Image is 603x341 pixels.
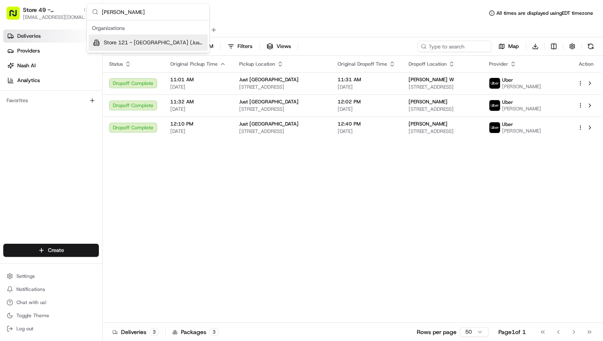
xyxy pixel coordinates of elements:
[170,76,226,83] span: 11:01 AM
[28,78,135,87] div: Start new chat
[417,328,457,336] p: Rows per page
[498,328,526,336] div: Page 1 of 1
[66,116,135,130] a: 💻API Documentation
[495,41,523,52] button: Map
[239,128,324,135] span: [STREET_ADDRESS]
[409,84,476,90] span: [STREET_ADDRESS]
[23,14,89,21] button: [EMAIL_ADDRESS][DOMAIN_NAME]
[170,128,226,135] span: [DATE]
[69,120,76,126] div: 💻
[418,41,491,52] input: Type to search
[263,41,295,52] button: Views
[172,328,219,336] div: Packages
[585,41,596,52] button: Refresh
[239,121,299,127] span: Just [GEOGRAPHIC_DATA]
[3,59,102,72] a: Nash AI
[150,328,159,336] div: 3
[239,98,299,105] span: Just [GEOGRAPHIC_DATA]
[338,84,395,90] span: [DATE]
[5,116,66,130] a: 📗Knowledge Base
[502,105,541,112] span: [PERSON_NAME]
[8,120,15,126] div: 📗
[489,100,500,111] img: uber-new-logo.jpeg
[489,61,508,67] span: Provider
[338,121,395,127] span: 12:40 PM
[276,43,291,50] span: Views
[3,284,99,295] button: Notifications
[409,98,448,105] span: [PERSON_NAME]
[170,84,226,90] span: [DATE]
[28,87,104,93] div: We're available if you need us!
[239,76,299,83] span: Just [GEOGRAPHIC_DATA]
[409,61,447,67] span: Dropoff Location
[409,128,476,135] span: [STREET_ADDRESS]
[239,61,275,67] span: Pickup Location
[239,106,324,112] span: [STREET_ADDRESS]
[502,83,541,90] span: [PERSON_NAME]
[3,44,102,57] a: Providers
[8,33,149,46] p: Welcome 👋
[3,94,99,107] div: Favorites
[89,22,208,34] div: Organizations
[496,10,593,16] span: All times are displayed using EDT timezone
[48,247,64,254] span: Create
[23,6,80,14] button: Store 49 - [GEOGRAPHIC_DATA] (Just Salad)
[17,47,40,55] span: Providers
[170,98,226,105] span: 11:32 AM
[3,270,99,282] button: Settings
[16,273,35,279] span: Settings
[78,119,132,127] span: API Documentation
[338,76,395,83] span: 11:31 AM
[170,121,226,127] span: 12:10 PM
[508,43,519,50] span: Map
[3,3,85,23] button: Store 49 - [GEOGRAPHIC_DATA] (Just Salad)[EMAIL_ADDRESS][DOMAIN_NAME]
[16,286,45,293] span: Notifications
[139,81,149,91] button: Start new chat
[502,77,513,83] span: Uber
[82,139,99,145] span: Pylon
[409,76,454,83] span: [PERSON_NAME] W
[170,61,218,67] span: Original Pickup Time
[489,78,500,89] img: uber-new-logo.jpeg
[489,122,500,133] img: uber-new-logo.jpeg
[17,77,40,84] span: Analytics
[210,328,219,336] div: 3
[239,84,324,90] span: [STREET_ADDRESS]
[3,323,99,334] button: Log out
[338,106,395,112] span: [DATE]
[58,139,99,145] a: Powered byPylon
[409,121,448,127] span: [PERSON_NAME]
[3,30,102,43] a: Deliveries
[16,299,46,306] span: Chat with us!
[17,62,36,69] span: Nash AI
[3,244,99,257] button: Create
[338,98,395,105] span: 12:02 PM
[3,297,99,308] button: Chat with us!
[338,61,387,67] span: Original Dropoff Time
[578,61,595,67] div: Action
[17,32,41,40] span: Deliveries
[109,61,123,67] span: Status
[112,328,159,336] div: Deliveries
[502,128,541,134] span: [PERSON_NAME]
[102,4,204,20] input: Search...
[16,312,49,319] span: Toggle Theme
[3,74,102,87] a: Analytics
[16,325,33,332] span: Log out
[21,53,135,62] input: Clear
[8,8,25,25] img: Nash
[409,106,476,112] span: [STREET_ADDRESS]
[238,43,252,50] span: Filters
[87,21,209,53] div: Suggestions
[502,99,513,105] span: Uber
[8,78,23,93] img: 1736555255976-a54dd68f-1ca7-489b-9aae-adbdc363a1c4
[16,119,63,127] span: Knowledge Base
[3,310,99,321] button: Toggle Theme
[224,41,256,52] button: Filters
[338,128,395,135] span: [DATE]
[502,121,513,128] span: Uber
[104,39,204,46] span: Store 121 - [GEOGRAPHIC_DATA] (Just Salad)
[170,106,226,112] span: [DATE]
